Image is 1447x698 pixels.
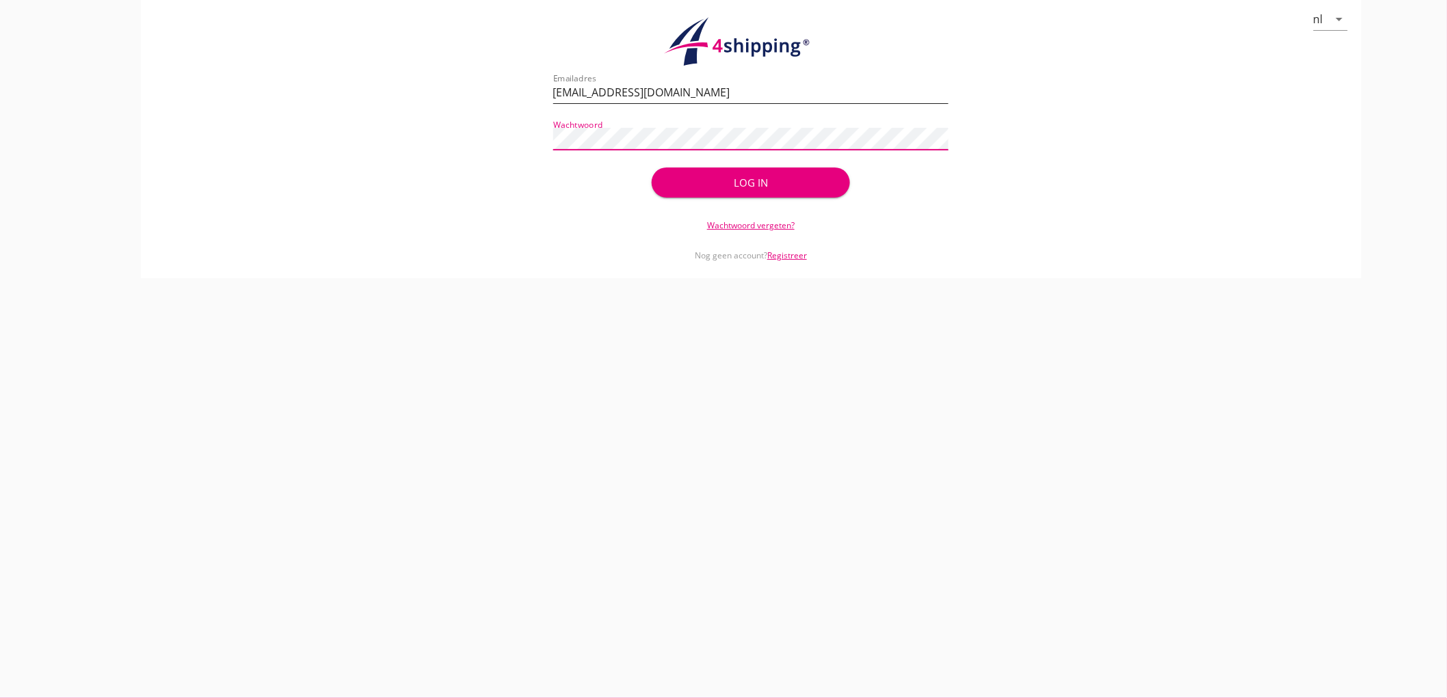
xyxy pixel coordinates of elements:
[1331,11,1348,27] i: arrow_drop_down
[553,81,949,103] input: Emailadres
[662,16,840,67] img: logo.1f945f1d.svg
[553,232,949,262] div: Nog geen account?
[674,175,827,191] div: Log in
[707,219,795,231] a: Wachtwoord vergeten?
[652,167,849,198] button: Log in
[1314,13,1323,25] div: nl
[767,250,807,261] a: Registreer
